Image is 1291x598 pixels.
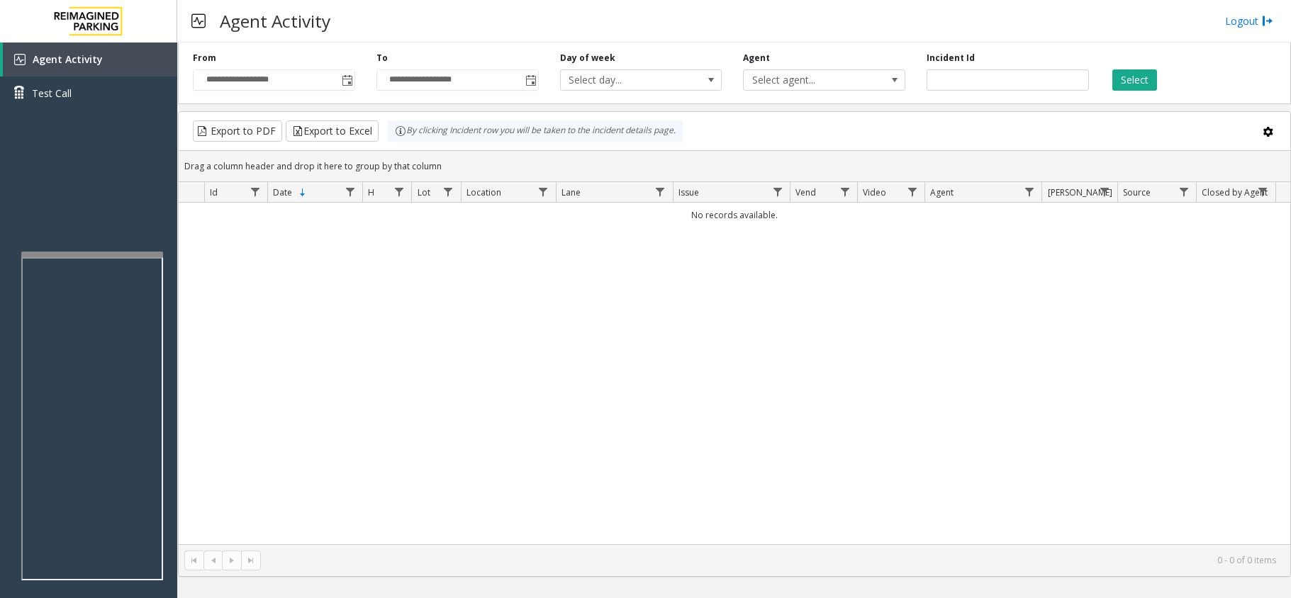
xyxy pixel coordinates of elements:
a: Location Filter Menu [534,182,553,201]
a: Id Filter Menu [245,182,264,201]
span: Source [1123,186,1151,198]
button: Export to PDF [193,120,282,142]
div: Drag a column header and drop it here to group by that column [179,154,1290,179]
img: 'icon' [14,54,26,65]
a: Lane Filter Menu [651,182,670,201]
span: Date [273,186,292,198]
span: Vend [795,186,816,198]
a: Video Filter Menu [902,182,922,201]
a: Logout [1225,13,1273,28]
td: No records available. [179,203,1290,227]
span: H [368,186,374,198]
a: Agent Activity [3,43,177,77]
img: pageIcon [191,4,206,38]
img: infoIcon.svg [395,125,406,137]
img: logout [1262,13,1273,28]
span: Video [863,186,886,198]
label: Incident Id [927,52,975,64]
span: [PERSON_NAME] [1048,186,1112,198]
span: Issue [678,186,699,198]
span: Select agent... [744,70,872,90]
span: Sortable [297,187,308,198]
span: Closed by Agent [1202,186,1268,198]
div: By clicking Incident row you will be taken to the incident details page. [388,120,683,142]
span: Toggle popup [522,70,538,90]
button: Select [1112,69,1157,91]
a: Vend Filter Menu [835,182,854,201]
span: Toggle popup [339,70,354,90]
a: H Filter Menu [389,182,408,201]
a: Parker Filter Menu [1095,182,1114,201]
span: Test Call [32,86,72,101]
span: Select day... [561,70,689,90]
label: Agent [743,52,770,64]
span: Id [210,186,218,198]
a: Date Filter Menu [340,182,359,201]
span: Agent [930,186,954,198]
span: Lane [561,186,581,198]
a: Agent Filter Menu [1019,182,1039,201]
label: Day of week [560,52,615,64]
kendo-pager-info: 0 - 0 of 0 items [269,554,1276,566]
a: Issue Filter Menu [768,182,787,201]
a: Closed by Agent Filter Menu [1253,182,1273,201]
span: Agent Activity [33,52,103,66]
h3: Agent Activity [213,4,337,38]
div: Data table [179,182,1290,544]
a: Lot Filter Menu [438,182,457,201]
label: To [376,52,388,64]
span: Location [466,186,501,198]
span: Lot [418,186,430,198]
a: Source Filter Menu [1174,182,1193,201]
label: From [193,52,216,64]
button: Export to Excel [286,120,379,142]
